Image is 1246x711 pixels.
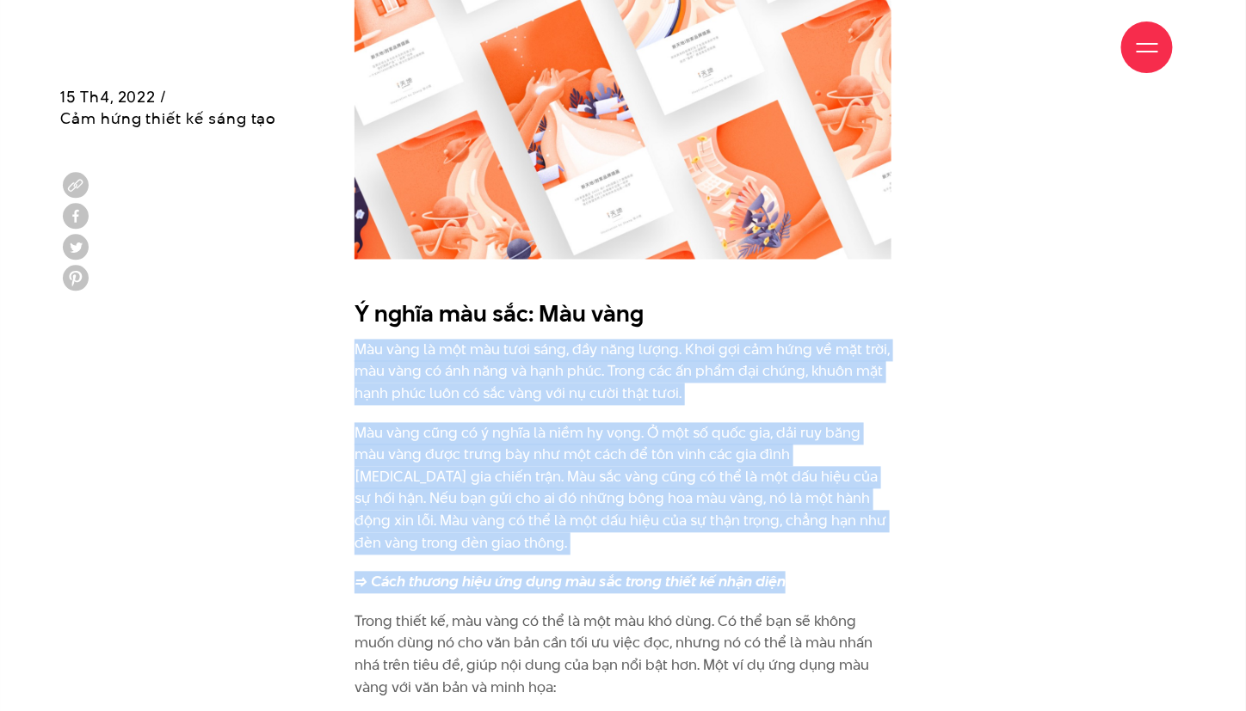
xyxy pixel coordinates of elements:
[355,572,786,592] a: => Cách thương hiệu ứng dụng màu sắc trong thiết kế nhận diện
[355,423,891,555] p: Màu vàng cũng có ý nghĩa là niềm hy vọng. Ở một số quốc gia, dải ruy băng màu vàng được trưng bày...
[355,340,891,406] p: Màu vàng là một màu tươi sáng, đầy năng lượng. Khơi gợi cảm hứng về mặt trời, màu vàng có ánh năn...
[355,611,891,699] p: Trong thiết kế, màu vàng có thể là một màu khó dùng. Có thể bạn sẽ không muốn dùng nó cho văn bản...
[355,298,891,331] h2: Ý nghĩa màu sắc: Màu vàng
[60,87,276,130] span: 15 Th4, 2022 / Cảm hứng thiết kế sáng tạo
